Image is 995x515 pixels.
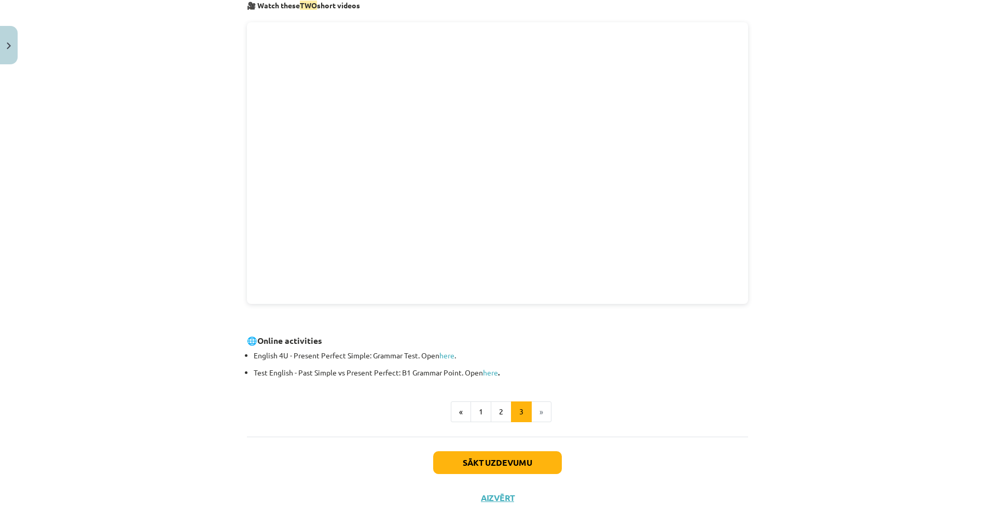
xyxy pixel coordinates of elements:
button: « [451,401,471,422]
strong: 🎥 Watch these short videos [247,1,360,10]
b: Online activities [257,335,322,346]
a: here [483,368,498,377]
span: TWO [300,1,317,10]
button: Aizvērt [478,493,517,503]
button: 3 [511,401,532,422]
button: 1 [471,401,491,422]
h3: 🌐 [247,328,748,347]
a: here [439,351,454,360]
img: icon-close-lesson-0947bae3869378f0d4975bcd49f059093ad1ed9edebbc8119c70593378902aed.svg [7,43,11,49]
p: Test English - Past Simple vs Present Perfect: B1 Grammar Point. Open [254,367,748,378]
nav: Page navigation example [247,401,748,422]
p: English 4U - Present Perfect Simple: Grammar Test. Open . [254,350,748,361]
button: 2 [491,401,512,422]
strong: . [498,368,500,377]
button: Sākt uzdevumu [433,451,562,474]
